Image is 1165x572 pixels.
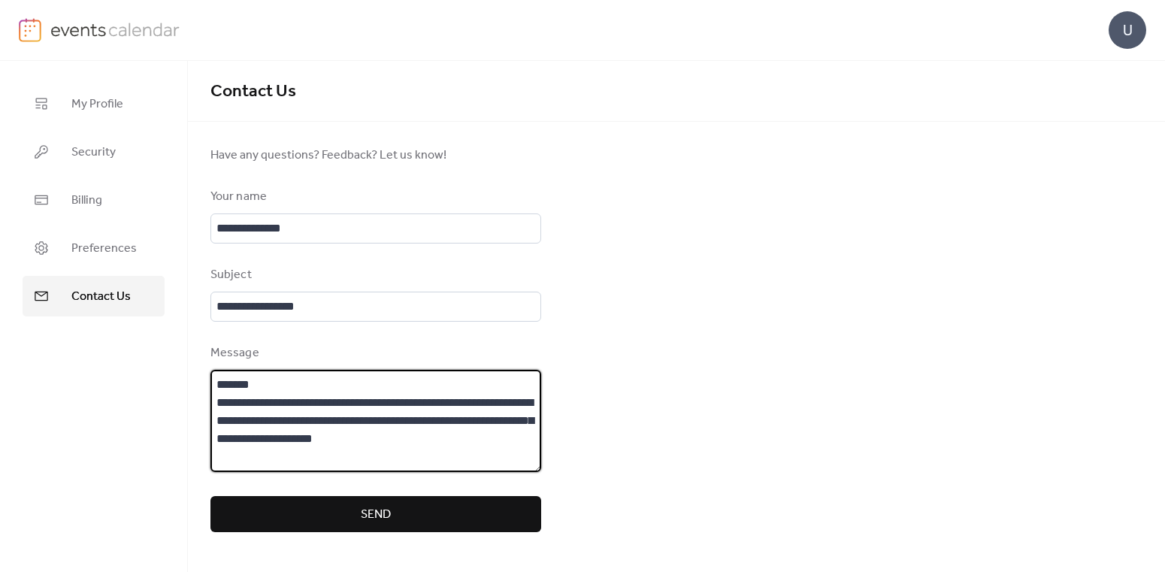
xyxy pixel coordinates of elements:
div: Message [210,344,538,362]
div: Subject [210,266,538,284]
a: Security [23,132,165,172]
span: Contact Us [71,288,131,306]
span: Have any questions? Feedback? Let us know! [210,147,541,165]
button: Send [210,496,541,532]
a: Contact Us [23,276,165,316]
a: Preferences [23,228,165,268]
a: Billing [23,180,165,220]
span: My Profile [71,95,123,113]
a: My Profile [23,83,165,124]
span: Send [361,506,391,524]
span: Billing [71,192,102,210]
span: Security [71,144,116,162]
div: U [1109,11,1146,49]
img: logo [19,18,41,42]
span: Contact Us [210,75,296,108]
span: Preferences [71,240,137,258]
div: Your name [210,188,538,206]
img: logo-type [50,18,180,41]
